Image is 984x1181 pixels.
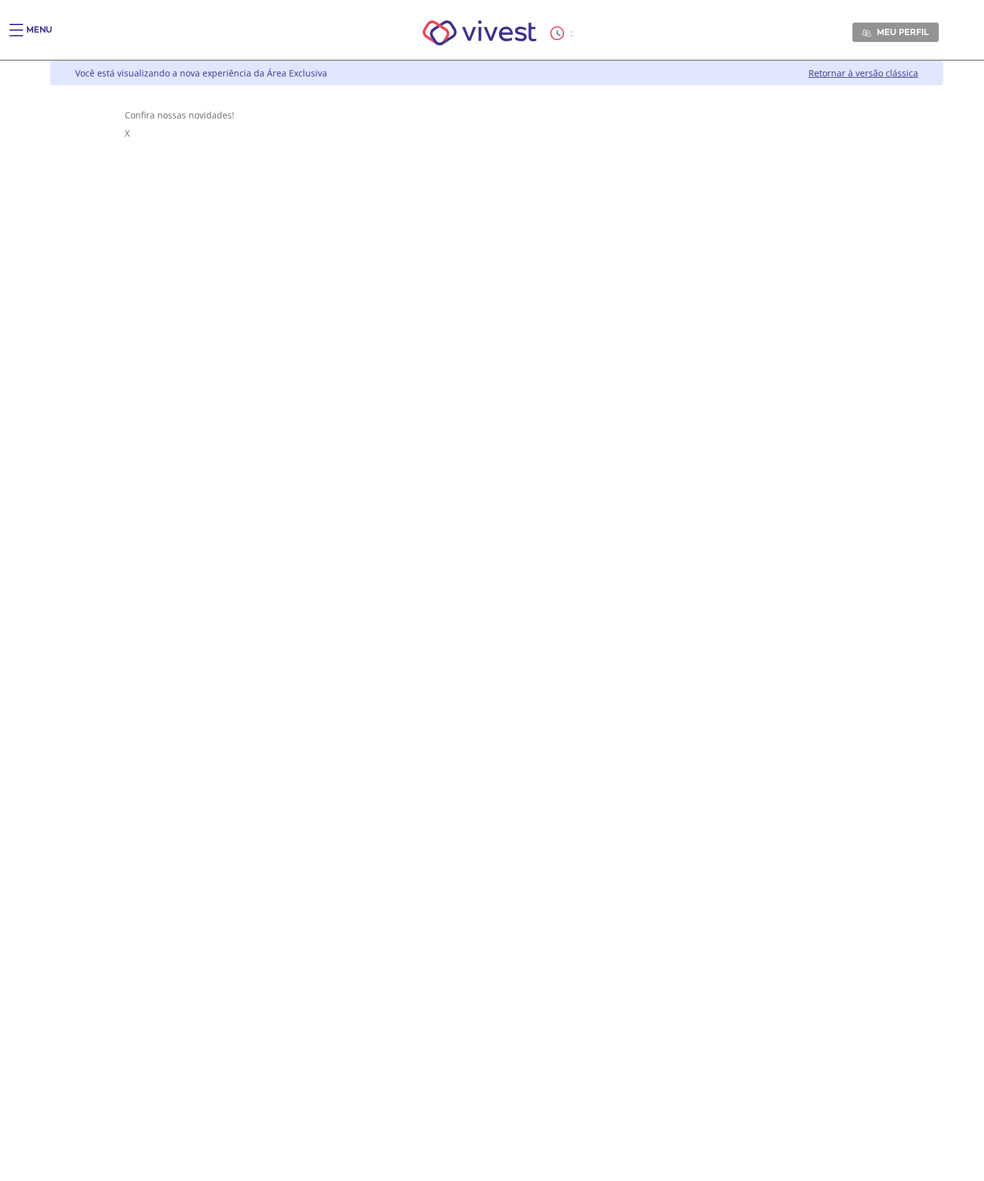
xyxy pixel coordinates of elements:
img: Vivest [409,6,551,60]
div: Você está visualizando a nova experiência da Área Exclusiva [75,67,327,79]
a: Meu perfil [852,23,939,41]
div: Confira nossas novidades! [125,109,869,121]
img: Meu perfil [862,28,871,38]
span: Meu perfil [877,26,929,38]
div: : [550,26,575,40]
div: Vivest [41,61,943,1181]
span: X [125,127,130,139]
div: Menu [26,24,52,49]
a: Retornar à versão clássica [809,67,918,79]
